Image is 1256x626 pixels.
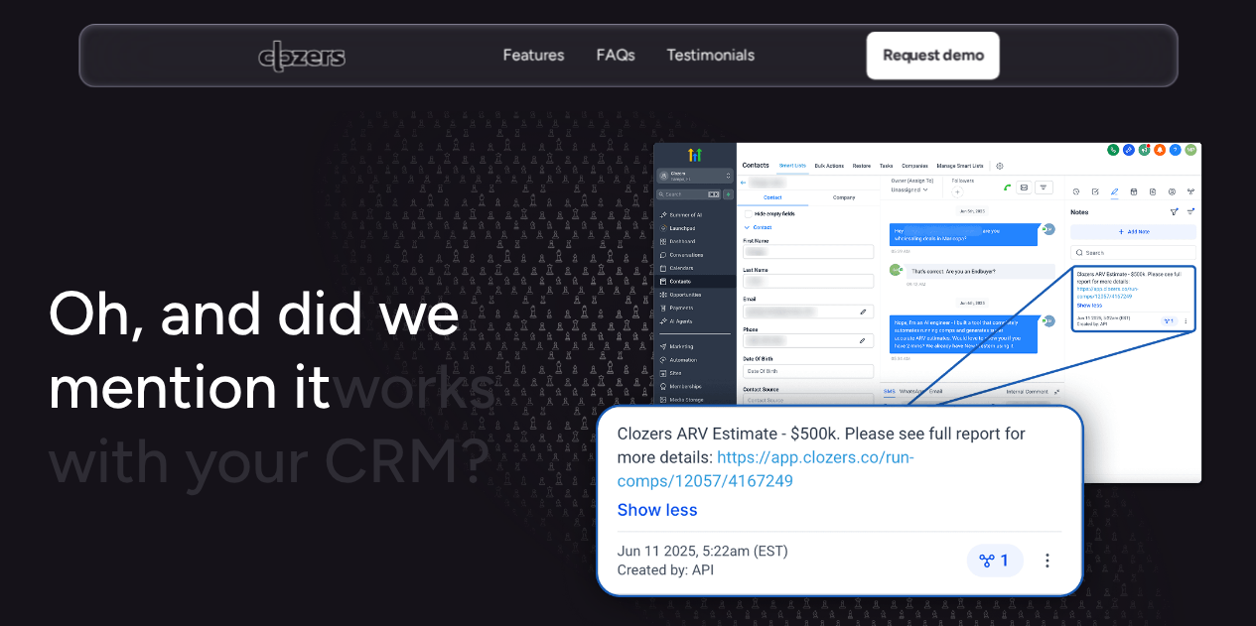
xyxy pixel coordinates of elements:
p: Features [502,66,564,88]
a: Request demo [866,32,998,79]
a: TestimonialsTestimonials [666,45,755,67]
a: FAQsFAQs [596,45,634,67]
p: FAQs [596,66,634,88]
a: FeaturesFeatures [502,45,564,67]
p: Testimonials [666,45,755,66]
p: Testimonials [666,66,755,88]
h1: Oh, and did we mention it [48,277,524,498]
p: Features [502,45,564,66]
span: works with your CRM? [48,349,511,497]
p: Request demo [882,43,982,68]
p: FAQs [596,45,634,66]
